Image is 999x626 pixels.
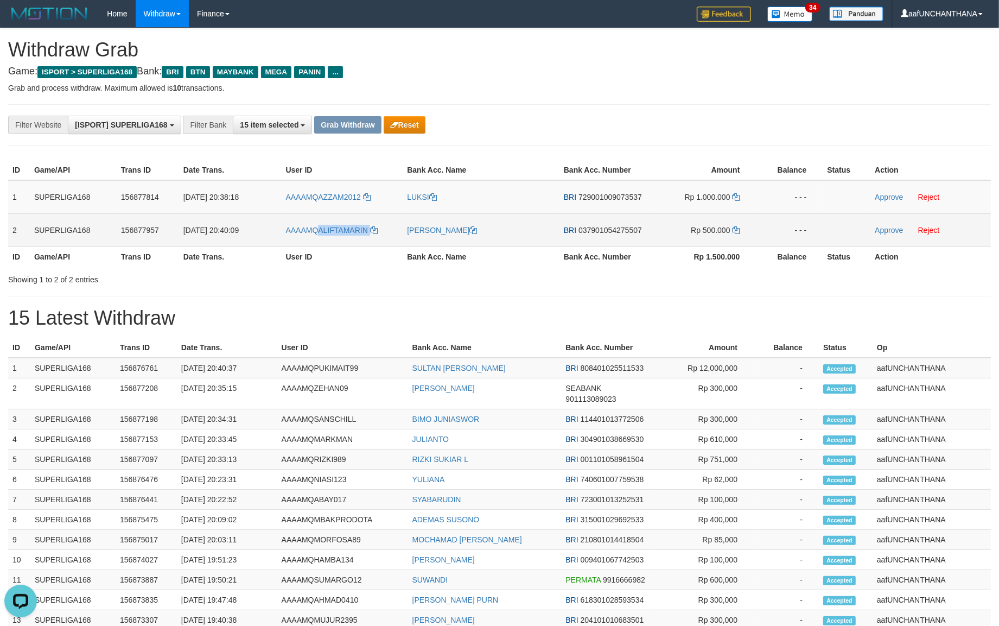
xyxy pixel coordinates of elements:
span: Accepted [823,415,856,425]
td: 1 [8,358,30,378]
button: Reset [384,116,425,134]
td: - [754,358,819,378]
td: - [754,550,819,570]
td: Rp 62,000 [656,470,754,490]
a: [PERSON_NAME] [412,384,475,393]
td: Rp 300,000 [656,378,754,409]
span: Accepted [823,536,856,545]
span: Accepted [823,496,856,505]
span: 34 [805,3,820,12]
td: SUPERLIGA168 [30,450,116,470]
span: Copy 037901054275507 to clipboard [578,226,642,235]
th: ID [8,338,30,358]
span: BRI [162,66,183,78]
a: Copy 1000000 to clipboard [733,193,740,201]
td: [DATE] 20:34:31 [177,409,277,429]
td: 3 [8,409,30,429]
span: Copy 315001029692533 to clipboard [581,515,644,524]
th: Amount [656,160,756,180]
td: [DATE] 20:03:11 [177,530,277,550]
a: LUKSI [407,193,436,201]
th: Balance [754,338,819,358]
th: Game/API [30,338,116,358]
span: BRI [565,596,578,604]
a: Reject [918,226,940,235]
td: 156875475 [116,510,177,530]
span: BRI [565,455,578,464]
span: PANIN [294,66,325,78]
th: Date Trans. [177,338,277,358]
td: Rp 12,000,000 [656,358,754,378]
span: 156877814 [121,193,159,201]
td: 11 [8,570,30,590]
img: Feedback.jpg [697,7,751,22]
h1: Withdraw Grab [8,39,991,61]
td: [DATE] 20:35:15 [177,378,277,409]
th: Game/API [30,160,117,180]
td: - [754,590,819,610]
td: 6 [8,470,30,490]
td: AAAAMQZEHAN09 [277,378,408,409]
div: Filter Website [8,116,68,134]
span: Accepted [823,456,856,465]
td: - [754,429,819,450]
a: Approve [875,226,903,235]
a: [PERSON_NAME] [407,226,477,235]
span: Rp 500.000 [691,226,730,235]
span: Accepted [823,596,856,605]
strong: 10 [173,84,181,92]
td: - [754,490,819,510]
span: [DATE] 20:40:09 [183,226,239,235]
td: SUPERLIGA168 [30,409,116,429]
td: Rp 600,000 [656,570,754,590]
th: User ID [281,246,403,267]
td: [DATE] 20:40:37 [177,358,277,378]
span: AAAAMQALIFTAMARIN [285,226,367,235]
td: SUPERLIGA168 [30,550,116,570]
a: BIMO JUNIASWOR [412,415,480,423]
a: AAAAMQALIFTAMARIN [285,226,377,235]
td: SUPERLIGA168 [30,530,116,550]
td: aafUNCHANTHANA [873,590,991,610]
a: ADEMAS SUSONO [412,515,480,524]
td: 1 [8,180,30,214]
span: SEABANK [565,384,601,393]
th: ID [8,160,30,180]
td: aafUNCHANTHANA [873,570,991,590]
a: YULIANA [412,475,445,484]
td: - [754,470,819,490]
span: BRI [565,555,578,564]
td: SUPERLIGA168 [30,470,116,490]
a: Reject [918,193,940,201]
td: Rp 85,000 [656,530,754,550]
th: User ID [281,160,403,180]
td: SUPERLIGA168 [30,358,116,378]
td: 156873835 [116,590,177,610]
p: Grab and process withdraw. Maximum allowed is transactions. [8,83,991,93]
h4: Game: Bank: [8,66,991,77]
th: Bank Acc. Number [559,246,656,267]
a: SULTAN [PERSON_NAME] [412,364,506,372]
a: Approve [875,193,903,201]
td: aafUNCHANTHANA [873,510,991,530]
th: Status [823,160,870,180]
span: BRI [564,193,576,201]
span: Accepted [823,476,856,485]
td: SUPERLIGA168 [30,378,116,409]
td: Rp 300,000 [656,590,754,610]
td: 156877153 [116,429,177,450]
span: Copy 001101058961504 to clipboard [581,455,644,464]
td: aafUNCHANTHANA [873,490,991,510]
td: [DATE] 20:33:13 [177,450,277,470]
button: [ISPORT] SUPERLIGA168 [68,116,181,134]
span: Copy 740601007759538 to clipboard [581,475,644,484]
td: AAAAMQMARKMAN [277,429,408,450]
span: BRI [565,515,578,524]
img: panduan.png [829,7,883,21]
span: Copy 729001009073537 to clipboard [578,193,642,201]
td: 2 [8,213,30,246]
td: Rp 610,000 [656,429,754,450]
td: [DATE] 19:51:23 [177,550,277,570]
span: Copy 304901038669530 to clipboard [581,435,644,444]
td: - - - [756,213,823,246]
